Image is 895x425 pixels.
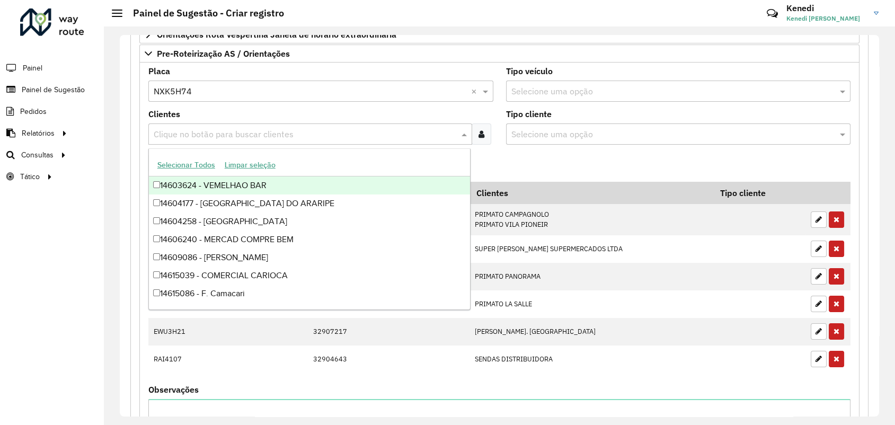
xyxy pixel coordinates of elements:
[149,212,470,231] div: 14604258 - [GEOGRAPHIC_DATA]
[786,14,866,23] span: Kenedi [PERSON_NAME]
[469,204,713,235] td: PRIMATO CAMPAGNOLO PRIMATO VILA PIONEIR
[469,182,713,204] th: Clientes
[506,108,552,120] label: Tipo cliente
[149,303,470,321] div: 14615835 - [PERSON_NAME] [PERSON_NAME]
[469,318,713,346] td: [PERSON_NAME]. [GEOGRAPHIC_DATA]
[308,318,469,346] td: 32907217
[469,263,713,290] td: PRIMATO PANORAMA
[148,108,180,120] label: Clientes
[148,148,471,310] ng-dropdown-panel: Options list
[506,65,553,77] label: Tipo veículo
[149,285,470,303] div: 14615086 - F. Camacari
[21,149,54,161] span: Consultas
[308,346,469,373] td: 32904643
[20,171,40,182] span: Tático
[220,157,280,173] button: Limpar seleção
[139,45,859,63] a: Pre-Roteirização AS / Orientações
[149,267,470,285] div: 14615039 - COMERCIAL CARIOCA
[469,290,713,318] td: PRIMATO LA SALLE
[148,318,214,346] td: EWU3H21
[471,85,480,98] span: Clear all
[22,84,85,95] span: Painel de Sugestão
[148,383,199,396] label: Observações
[713,182,805,204] th: Tipo cliente
[149,176,470,194] div: 14603624 - VEMELHAO BAR
[22,128,55,139] span: Relatórios
[23,63,42,74] span: Painel
[20,106,47,117] span: Pedidos
[469,346,713,373] td: SENDAS DISTRIBUIDORA
[157,30,396,39] span: Orientações Rota Vespertina Janela de horário extraordinária
[148,346,214,373] td: RAI4107
[469,235,713,263] td: SUPER [PERSON_NAME] SUPERMERCADOS LTDA
[149,249,470,267] div: 14609086 - [PERSON_NAME]
[149,194,470,212] div: 14604177 - [GEOGRAPHIC_DATA] DO ARARIPE
[122,7,284,19] h2: Painel de Sugestão - Criar registro
[149,231,470,249] div: 14606240 - MERCAD COMPRE BEM
[148,65,170,77] label: Placa
[786,3,866,13] h3: Kenedi
[761,2,784,25] a: Contato Rápido
[153,157,220,173] button: Selecionar Todos
[157,49,290,58] span: Pre-Roteirização AS / Orientações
